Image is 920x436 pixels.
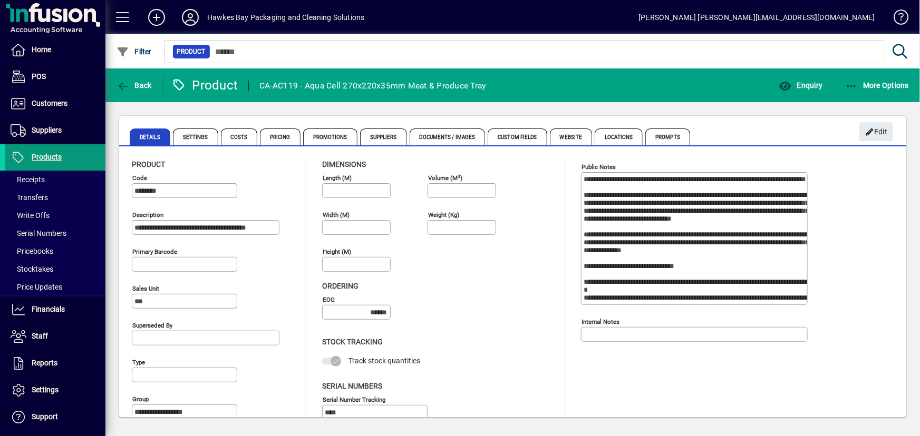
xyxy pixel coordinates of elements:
[140,8,173,27] button: Add
[645,128,690,145] span: Prompts
[550,128,593,145] span: Website
[132,211,163,219] mat-label: Description
[323,211,350,219] mat-label: Width (m)
[32,126,62,134] span: Suppliers
[322,338,383,346] span: Stock Tracking
[132,285,159,292] mat-label: Sales unit
[32,99,67,107] span: Customers
[5,37,105,63] a: Home
[114,42,154,61] button: Filter
[173,8,207,27] button: Profile
[845,81,909,90] span: More Options
[11,247,53,255] span: Pricebooks
[5,189,105,206] a: Transfers
[348,356,420,365] span: Track stock quantities
[132,248,177,255] mat-label: Primary barcode
[11,265,53,273] span: Stocktakes
[117,81,152,90] span: Back
[779,81,822,90] span: Enquiry
[5,278,105,296] a: Price Updates
[207,9,365,26] div: Hawkes Bay Packaging and Cleaning Solutions
[5,296,105,323] a: Financials
[886,2,907,36] a: Knowledge Base
[865,123,888,141] span: Edit
[428,211,459,219] mat-label: Weight (Kg)
[5,224,105,242] a: Serial Numbers
[132,160,165,169] span: Product
[117,47,152,56] span: Filter
[177,46,206,57] span: Product
[11,283,62,291] span: Price Updates
[11,211,50,220] span: Write Offs
[132,174,147,182] mat-label: Code
[132,359,145,366] mat-label: Type
[32,45,51,54] span: Home
[32,153,62,161] span: Products
[323,296,335,303] mat-label: EOQ
[11,229,66,237] span: Serial Numbers
[322,160,366,169] span: Dimensions
[5,117,105,144] a: Suppliers
[5,64,105,90] a: POS
[322,282,359,290] span: Ordering
[32,332,48,340] span: Staff
[595,128,643,145] span: Locations
[303,128,357,145] span: Promotions
[130,128,170,145] span: Details
[410,128,486,145] span: Documents / Images
[5,171,105,189] a: Receipts
[105,76,163,95] app-page-header-button: Back
[11,175,45,184] span: Receipts
[360,128,407,145] span: Suppliers
[5,377,105,403] a: Settings
[32,305,65,313] span: Financials
[458,173,460,179] sup: 3
[5,91,105,117] a: Customers
[171,77,238,94] div: Product
[132,395,149,403] mat-label: Group
[5,206,105,224] a: Write Offs
[173,128,218,145] span: Settings
[11,193,48,202] span: Transfers
[322,382,382,390] span: Serial Numbers
[5,404,105,430] a: Support
[221,128,258,145] span: Costs
[428,174,462,182] mat-label: Volume (m )
[582,318,619,325] mat-label: Internal Notes
[132,322,172,329] mat-label: Superseded by
[582,163,616,171] mat-label: Public Notes
[32,412,58,421] span: Support
[323,248,351,255] mat-label: Height (m)
[32,72,46,81] span: POS
[5,242,105,260] a: Pricebooks
[488,128,547,145] span: Custom Fields
[859,122,893,141] button: Edit
[323,395,385,403] mat-label: Serial Number tracking
[5,350,105,376] a: Reports
[776,76,825,95] button: Enquiry
[260,128,301,145] span: Pricing
[259,77,486,94] div: CA-AC119 - Aqua Cell 270x220x35mm Meat & Produce Tray
[5,323,105,350] a: Staff
[32,359,57,367] span: Reports
[842,76,912,95] button: More Options
[114,76,154,95] button: Back
[5,260,105,278] a: Stocktakes
[638,9,875,26] div: [PERSON_NAME] [PERSON_NAME][EMAIL_ADDRESS][DOMAIN_NAME]
[323,174,352,182] mat-label: Length (m)
[32,385,59,394] span: Settings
